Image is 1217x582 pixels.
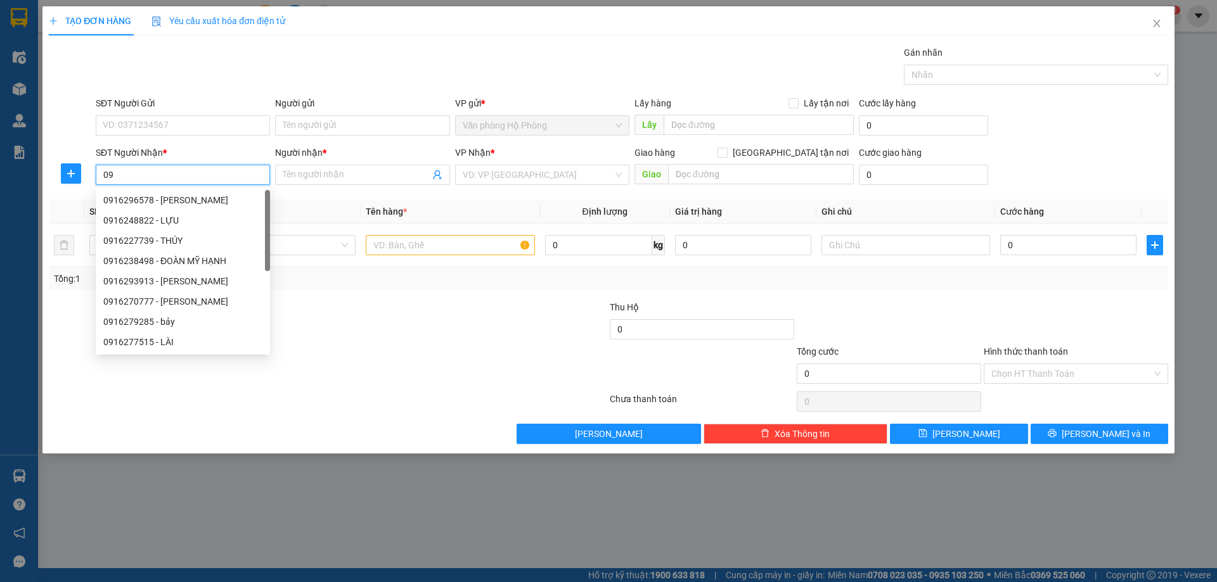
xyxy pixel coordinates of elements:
span: Lấy tận nơi [799,96,854,110]
div: Chưa thanh toán [608,392,795,414]
span: printer [1048,429,1057,439]
span: Xóa Thông tin [775,427,830,441]
span: SL [89,206,100,217]
button: plus [61,163,81,184]
div: 0916227739 - THÚY [103,234,262,248]
div: 0916277515 - LÀI [96,332,270,352]
span: delete [761,429,769,439]
div: 0916248822 - LỰU [96,210,270,231]
th: Ghi chú [816,199,995,224]
button: [PERSON_NAME] [517,424,701,444]
span: Thu Hộ [610,302,639,312]
input: Cước lấy hàng [859,115,988,136]
input: VD: Bàn, Ghế [366,235,534,255]
span: Văn phòng Hộ Phòng [463,116,622,135]
span: [PERSON_NAME] [932,427,1000,441]
div: 0916279285 - bảy [103,315,262,329]
span: Định lượng [583,206,628,217]
button: save[PERSON_NAME] [890,424,1027,444]
div: VP gửi [455,96,629,110]
div: 0916277515 - LÀI [103,335,262,349]
div: 0916270777 - [PERSON_NAME] [103,294,262,308]
div: Người gửi [275,96,449,110]
span: [PERSON_NAME] [575,427,643,441]
label: Cước lấy hàng [859,98,916,108]
span: Cước hàng [1000,206,1044,217]
span: [GEOGRAPHIC_DATA] tận nơi [728,146,854,160]
div: 0916227739 - THÚY [96,231,270,251]
span: Lấy [634,115,664,135]
button: printer[PERSON_NAME] và In [1031,424,1168,444]
span: Khác [195,236,348,255]
input: Cước giao hàng [859,165,988,185]
img: icon [151,16,162,27]
input: Ghi Chú [821,235,990,255]
span: plus [61,168,80,179]
span: plus [1147,240,1162,250]
span: Tên hàng [366,206,407,217]
label: Cước giao hàng [859,148,922,158]
span: VP Nhận [455,148,491,158]
div: SĐT Người Nhận [96,146,270,160]
span: Giá trị hàng [675,206,722,217]
div: 0916293913 - VŨ BẢO [96,271,270,291]
div: 0916296578 - [PERSON_NAME] [103,193,262,207]
input: 0 [675,235,811,255]
span: Yêu cầu xuất hóa đơn điện tử [151,16,285,26]
label: Hình thức thanh toán [984,346,1068,357]
span: user-add [432,170,442,180]
button: plus [1147,235,1163,255]
button: delete [54,235,74,255]
div: Người nhận [275,146,449,160]
span: plus [49,16,58,25]
button: Close [1139,6,1175,42]
button: deleteXóa Thông tin [704,424,888,444]
span: [PERSON_NAME] và In [1062,427,1150,441]
span: Lấy hàng [634,98,671,108]
div: 0916279285 - bảy [96,312,270,332]
span: kg [652,235,665,255]
div: 0916248822 - LỰU [103,213,262,227]
span: close [1152,18,1162,28]
div: 0916270777 - THANH BẠCH [96,291,270,312]
input: Dọc đường [664,115,854,135]
div: 0916238498 - ĐOÀN MỸ HẠNH [103,254,262,268]
div: 0916238498 - ĐOÀN MỸ HẠNH [96,251,270,271]
span: save [918,429,927,439]
div: Tổng: 1 [54,272,470,286]
span: TẠO ĐƠN HÀNG [49,16,131,26]
label: Gán nhãn [904,47,943,58]
span: Giao hàng [634,148,675,158]
div: 0916296578 - NGUYỄN THỊ ÚT [96,190,270,210]
div: 0916293913 - [PERSON_NAME] [103,274,262,288]
span: Tổng cước [797,346,839,357]
div: SĐT Người Gửi [96,96,270,110]
span: Giao [634,164,668,184]
input: Dọc đường [668,164,854,184]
